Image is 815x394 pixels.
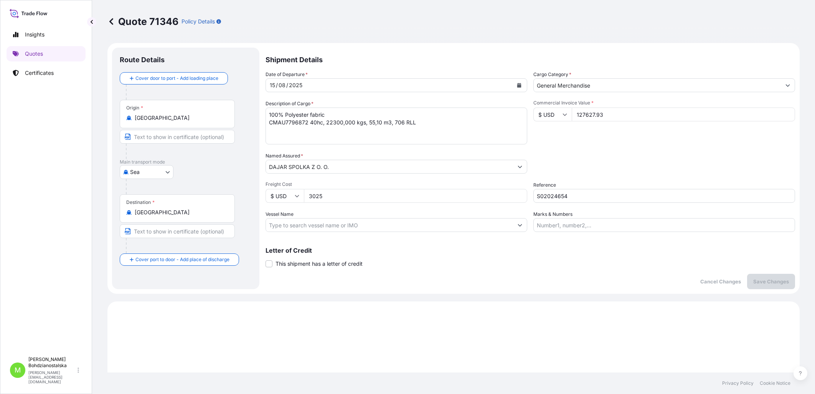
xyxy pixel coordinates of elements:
[513,79,525,91] button: Calendar
[266,108,527,144] textarea: 100% Polyester fabric CMAU7796872 40hc, 22300,000 kgs, 55,10 m3, 706 RLL
[135,209,225,216] input: Destination
[513,218,527,232] button: Show suggestions
[28,370,76,384] p: [PERSON_NAME][EMAIL_ADDRESS][DOMAIN_NAME]
[120,159,252,165] p: Main transport mode
[534,78,781,92] input: Select a commodity type
[126,105,143,111] div: Origin
[266,100,313,108] label: Description of Cargo
[781,78,795,92] button: Show suggestions
[120,165,173,179] button: Select transport
[7,46,86,61] a: Quotes
[135,74,218,82] span: Cover door to port - Add loading place
[15,366,21,374] span: M
[760,380,790,386] a: Cookie Notice
[28,356,76,369] p: [PERSON_NAME] Bohdzianostalska
[266,152,303,160] label: Named Assured
[722,380,754,386] a: Privacy Policy
[266,210,294,218] label: Vessel Name
[286,81,288,90] div: /
[269,81,276,90] div: day,
[126,199,155,205] div: Destination
[266,48,795,71] p: Shipment Details
[7,65,86,81] a: Certificates
[533,218,795,232] input: Number1, number2,...
[25,50,43,58] p: Quotes
[266,160,513,174] input: Full name
[266,218,513,232] input: Type to search vessel name or IMO
[700,278,741,285] p: Cancel Changes
[130,168,140,176] span: Sea
[533,71,571,78] label: Cargo Category
[25,69,54,77] p: Certificates
[533,189,795,203] input: Your internal reference
[120,253,239,266] button: Cover port to door - Add place of discharge
[25,31,45,38] p: Insights
[694,274,747,289] button: Cancel Changes
[120,55,165,65] p: Route Details
[533,181,556,189] label: Reference
[181,18,215,25] p: Policy Details
[572,108,795,121] input: Type amount
[747,274,795,289] button: Save Changes
[278,81,286,90] div: month,
[304,189,527,203] input: Enter amount
[107,15,178,28] p: Quote 71346
[266,181,527,187] span: Freight Cost
[266,71,308,78] span: Date of Departure
[276,260,363,268] span: This shipment has a letter of credit
[135,114,225,122] input: Origin
[276,81,278,90] div: /
[135,256,229,263] span: Cover port to door - Add place of discharge
[753,278,789,285] p: Save Changes
[120,224,235,238] input: Text to appear on certificate
[7,27,86,42] a: Insights
[513,160,527,174] button: Show suggestions
[120,130,235,144] input: Text to appear on certificate
[533,210,572,218] label: Marks & Numbers
[533,100,795,106] span: Commercial Invoice Value
[288,81,303,90] div: year,
[266,247,795,253] p: Letter of Credit
[120,72,228,84] button: Cover door to port - Add loading place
